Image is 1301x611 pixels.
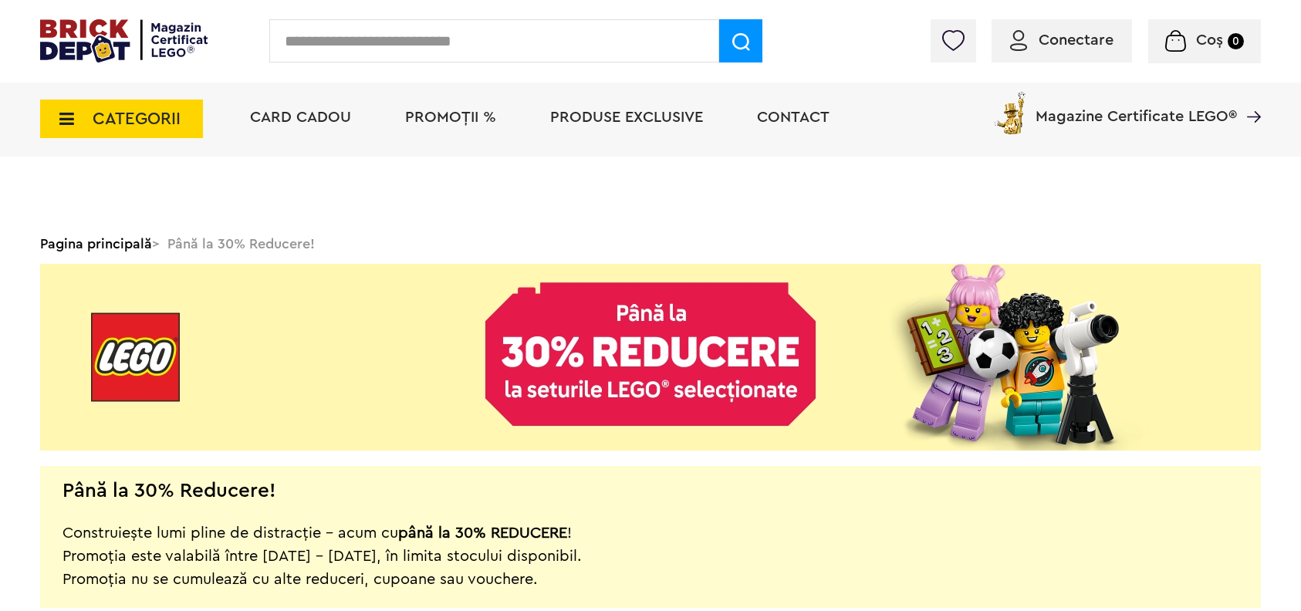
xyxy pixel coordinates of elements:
[40,237,152,251] a: Pagina principală
[1237,89,1261,104] a: Magazine Certificate LEGO®
[1039,32,1113,48] span: Conectare
[63,498,582,545] p: Construiește lumi pline de distracție – acum cu !
[405,110,496,125] a: PROMOȚII %
[1036,89,1237,124] span: Magazine Certificate LEGO®
[250,110,351,125] a: Card Cadou
[1228,33,1244,49] small: 0
[550,110,703,125] a: Produse exclusive
[40,264,1261,451] img: Landing page banner
[63,545,582,591] p: Promoția este valabilă între [DATE] – [DATE], în limita stocului disponibil. Promoția nu se cumul...
[93,110,181,127] span: CATEGORII
[1010,32,1113,48] a: Conectare
[40,224,1261,264] div: > Până la 30% Reducere!
[1196,32,1223,48] span: Coș
[398,525,567,541] strong: până la 30% REDUCERE
[757,110,830,125] a: Contact
[63,483,275,498] h2: Până la 30% Reducere!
